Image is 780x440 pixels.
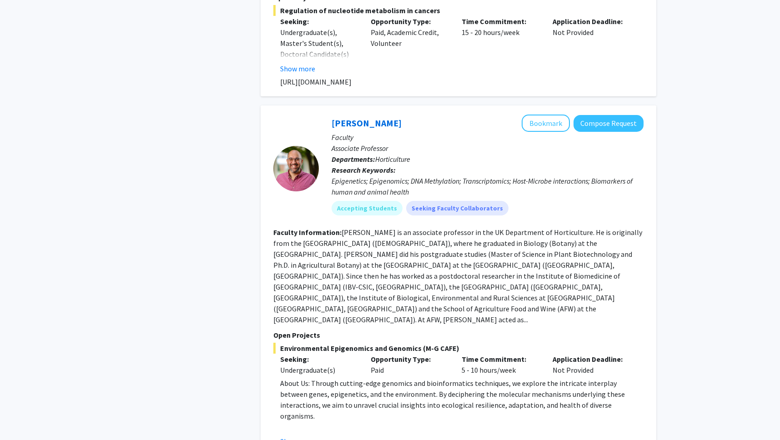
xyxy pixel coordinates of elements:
[273,343,644,354] span: Environmental Epigenomics and Genomics (M-G CAFE)
[406,201,508,215] mat-chip: Seeking Faculty Collaborators
[546,354,637,375] div: Not Provided
[375,155,410,164] span: Horticulture
[280,16,357,27] p: Seeking:
[462,354,539,365] p: Time Commitment:
[522,115,570,132] button: Add Carlos Rodriguez Lopez to Bookmarks
[280,63,315,74] button: Show more
[273,330,644,340] p: Open Projects
[273,5,644,16] span: Regulation of nucleotide metabolism in cancers
[371,354,448,365] p: Opportunity Type:
[553,16,630,27] p: Application Deadline:
[332,165,396,175] b: Research Keywords:
[332,175,644,197] div: Epigenetics; Epigenomics; DNA Methylation; Transcriptomics; Host-Microbe interactions; Biomarkers...
[332,117,402,129] a: [PERSON_NAME]
[546,16,637,74] div: Not Provided
[455,354,546,375] div: 5 - 10 hours/week
[553,354,630,365] p: Application Deadline:
[280,354,357,365] p: Seeking:
[332,201,403,215] mat-chip: Accepting Students
[364,354,455,375] div: Paid
[280,365,357,375] div: Undergraduate(s)
[462,16,539,27] p: Time Commitment:
[332,132,644,143] p: Faculty
[332,155,375,164] b: Departments:
[280,378,644,421] p: About Us: Through cutting-edge genomics and bioinformatics techniques, we explore the intricate i...
[574,115,644,132] button: Compose Request to Carlos Rodriguez Lopez
[455,16,546,74] div: 15 - 20 hours/week
[273,228,342,237] b: Faculty Information:
[273,228,642,324] fg-read-more: [PERSON_NAME] is an associate professor in the UK Department of Horticulture. He is originally fr...
[332,143,644,154] p: Associate Professor
[371,16,448,27] p: Opportunity Type:
[280,27,357,114] div: Undergraduate(s), Master's Student(s), Doctoral Candidate(s) (PhD, MD, DMD, PharmD, etc.), Postdo...
[280,76,644,87] p: [URL][DOMAIN_NAME]
[7,399,39,433] iframe: Chat
[364,16,455,74] div: Paid, Academic Credit, Volunteer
